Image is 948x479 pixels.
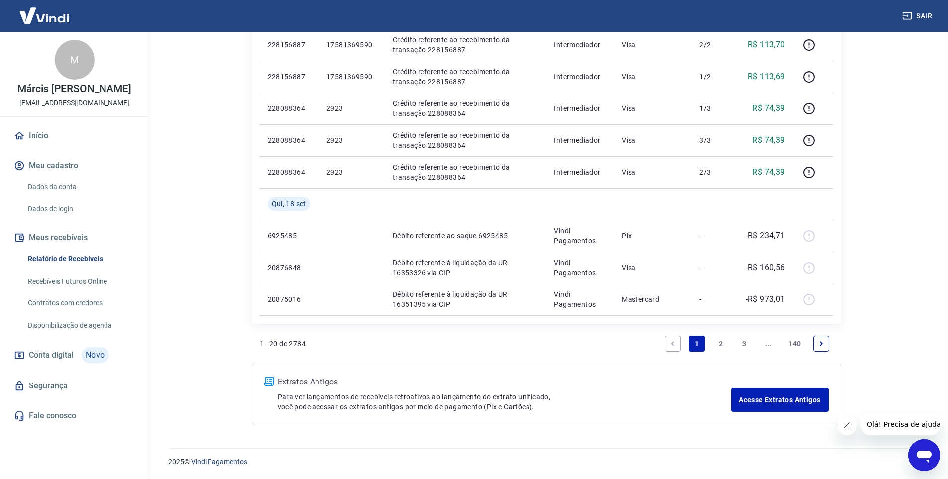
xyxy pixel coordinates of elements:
[168,457,924,467] p: 2025 ©
[55,40,95,80] div: M
[760,336,776,352] a: Jump forward
[326,72,377,82] p: 17581369590
[699,294,729,304] p: -
[82,347,109,363] span: Novo
[29,348,74,362] span: Conta digital
[622,294,683,304] p: Mastercard
[12,375,137,397] a: Segurança
[326,40,377,50] p: 17581369590
[272,199,306,209] span: Qui, 18 set
[326,135,377,145] p: 2923
[12,343,137,367] a: Conta digitalNovo
[746,230,785,242] p: -R$ 234,71
[554,103,606,113] p: Intermediador
[393,130,538,150] p: Crédito referente ao recebimento da transação 228088364
[6,7,84,15] span: Olá! Precisa de ajuda?
[661,332,833,356] ul: Pagination
[622,103,683,113] p: Visa
[861,413,940,435] iframe: Mensagem da empresa
[24,249,137,269] a: Relatório de Recebíveis
[622,72,683,82] p: Visa
[908,439,940,471] iframe: Botão para abrir a janela de mensagens
[622,40,683,50] p: Visa
[268,103,311,113] p: 228088364
[393,258,538,278] p: Débito referente à liquidação da UR 16353326 via CIP
[12,227,137,249] button: Meus recebíveis
[837,415,857,435] iframe: Fechar mensagem
[731,388,828,412] a: Acesse Extratos Antigos
[748,71,785,83] p: R$ 113,69
[12,125,137,147] a: Início
[699,103,729,113] p: 1/3
[393,289,538,309] p: Débito referente à liquidação da UR 16351395 via CIP
[622,231,683,241] p: Pix
[689,336,705,352] a: Page 1 is your current page
[699,135,729,145] p: 3/3
[24,271,137,291] a: Recebíveis Futuros Online
[699,263,729,273] p: -
[737,336,752,352] a: Page 3
[813,336,829,352] a: Next page
[278,392,732,412] p: Para ver lançamentos de recebíveis retroativos ao lançamento do extrato unificado, você pode aces...
[554,72,606,82] p: Intermediador
[24,177,137,197] a: Dados da conta
[900,7,936,25] button: Sair
[746,293,785,305] p: -R$ 973,01
[17,84,131,94] p: Márcis [PERSON_NAME]
[12,0,77,31] img: Vindi
[393,35,538,55] p: Crédito referente ao recebimento da transação 228156887
[554,289,606,309] p: Vindi Pagamentos
[784,336,805,352] a: Page 140
[264,377,274,386] img: ícone
[752,102,785,114] p: R$ 74,39
[713,336,729,352] a: Page 2
[746,262,785,274] p: -R$ 160,56
[699,231,729,241] p: -
[699,167,729,177] p: 2/3
[191,458,247,466] a: Vindi Pagamentos
[24,315,137,336] a: Disponibilização de agenda
[268,40,311,50] p: 228156887
[326,103,377,113] p: 2923
[268,231,311,241] p: 6925485
[699,72,729,82] p: 1/2
[554,135,606,145] p: Intermediador
[622,167,683,177] p: Visa
[12,405,137,427] a: Fale conosco
[554,40,606,50] p: Intermediador
[24,199,137,219] a: Dados de login
[622,135,683,145] p: Visa
[393,231,538,241] p: Débito referente ao saque 6925485
[19,98,129,108] p: [EMAIL_ADDRESS][DOMAIN_NAME]
[752,134,785,146] p: R$ 74,39
[268,294,311,304] p: 20875016
[268,72,311,82] p: 228156887
[752,166,785,178] p: R$ 74,39
[260,339,306,349] p: 1 - 20 de 2784
[699,40,729,50] p: 2/2
[665,336,681,352] a: Previous page
[393,98,538,118] p: Crédito referente ao recebimento da transação 228088364
[622,263,683,273] p: Visa
[268,135,311,145] p: 228088364
[268,167,311,177] p: 228088364
[554,226,606,246] p: Vindi Pagamentos
[268,263,311,273] p: 20876848
[554,258,606,278] p: Vindi Pagamentos
[393,162,538,182] p: Crédito referente ao recebimento da transação 228088364
[326,167,377,177] p: 2923
[24,293,137,313] a: Contratos com credores
[393,67,538,87] p: Crédito referente ao recebimento da transação 228156887
[278,376,732,388] p: Extratos Antigos
[748,39,785,51] p: R$ 113,70
[554,167,606,177] p: Intermediador
[12,155,137,177] button: Meu cadastro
